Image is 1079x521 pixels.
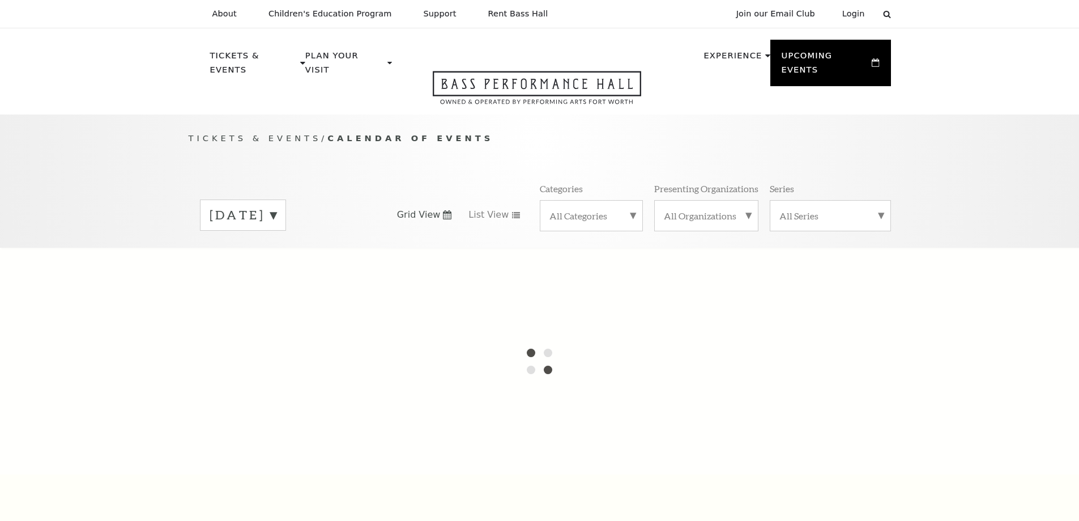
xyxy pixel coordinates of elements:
[782,49,869,83] p: Upcoming Events
[212,9,237,19] p: About
[210,206,276,224] label: [DATE]
[327,133,493,143] span: Calendar of Events
[268,9,392,19] p: Children's Education Program
[540,183,583,194] p: Categories
[654,183,758,194] p: Presenting Organizations
[770,183,794,194] p: Series
[305,49,385,83] p: Plan Your Visit
[424,9,457,19] p: Support
[664,210,749,222] label: All Organizations
[703,49,762,69] p: Experience
[189,133,322,143] span: Tickets & Events
[397,209,441,221] span: Grid View
[189,132,891,146] p: /
[488,9,548,19] p: Rent Bass Hall
[549,210,633,222] label: All Categories
[468,209,509,221] span: List View
[210,49,298,83] p: Tickets & Events
[779,210,881,222] label: All Series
